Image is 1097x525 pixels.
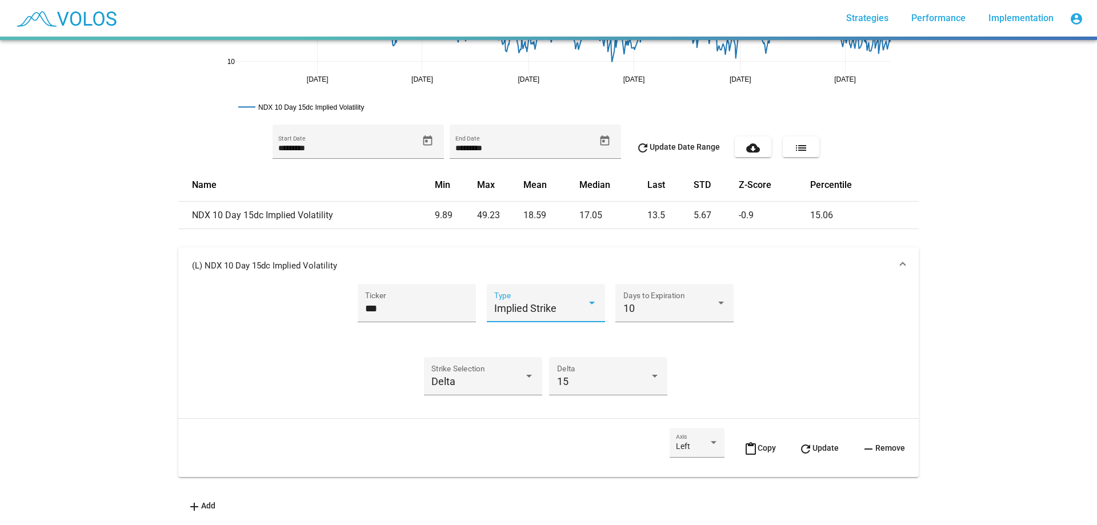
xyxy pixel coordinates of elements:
mat-icon: refresh [636,141,650,155]
button: Open calendar [595,131,615,151]
span: Update [799,443,839,452]
td: -0.9 [739,202,810,229]
mat-panel-title: (L) NDX 10 Day 15dc Implied Volatility [192,260,891,271]
mat-icon: refresh [799,442,812,456]
td: 17.05 [579,202,647,229]
button: Copy [735,428,785,468]
button: Change sorting for mean [523,179,547,191]
mat-icon: account_circle [1070,12,1083,26]
span: Performance [911,13,966,23]
mat-icon: content_paste [744,442,758,456]
button: Add [178,495,225,516]
button: Change sorting for z_score [739,179,771,191]
span: 15 [557,375,568,387]
button: Update [790,428,848,468]
a: Implementation [979,8,1063,29]
button: Change sorting for std [694,179,711,191]
span: 10 [623,302,635,314]
span: Implied Strike [494,302,556,314]
button: Change sorting for percentile [810,179,852,191]
span: Left [676,442,690,451]
button: Open calendar [418,131,438,151]
button: Change sorting for min [435,179,450,191]
button: Remove [852,428,914,468]
td: 13.5 [647,202,694,229]
button: Update Date Range [627,137,729,157]
span: Copy [744,443,776,452]
span: Delta [431,375,455,387]
mat-icon: remove [862,442,875,456]
td: 18.59 [523,202,579,229]
a: Performance [902,8,975,29]
mat-icon: add [187,500,201,514]
button: Change sorting for name [192,179,217,191]
td: 15.06 [810,202,919,229]
span: Add [187,501,215,510]
td: 49.23 [477,202,523,229]
img: blue_transparent.png [9,4,122,33]
span: Update Date Range [636,142,720,151]
div: (L) NDX 10 Day 15dc Implied Volatility [178,284,919,477]
button: Change sorting for max [477,179,495,191]
a: Strategies [837,8,898,29]
span: Remove [862,443,905,452]
mat-icon: list [794,141,808,155]
button: Change sorting for last [647,179,665,191]
mat-expansion-panel-header: (L) NDX 10 Day 15dc Implied Volatility [178,247,919,284]
td: 9.89 [435,202,477,229]
span: Implementation [988,13,1054,23]
mat-icon: cloud_download [746,141,760,155]
span: Strategies [846,13,888,23]
button: Change sorting for median [579,179,610,191]
td: NDX 10 Day 15dc Implied Volatility [178,202,435,229]
td: 5.67 [694,202,739,229]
